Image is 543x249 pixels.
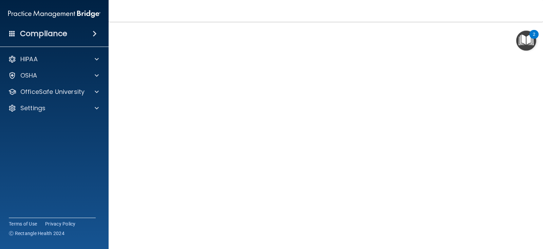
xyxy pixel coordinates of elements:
[533,34,535,43] div: 2
[20,88,85,96] p: OfficeSafe University
[8,88,99,96] a: OfficeSafe University
[8,55,99,63] a: HIPAA
[20,29,67,38] h4: Compliance
[20,71,37,80] p: OSHA
[9,220,37,227] a: Terms of Use
[45,220,76,227] a: Privacy Policy
[509,202,535,228] iframe: To enrich screen reader interactions, please activate Accessibility in Grammarly extension settings
[9,230,64,237] span: Ⓒ Rectangle Health 2024
[20,55,38,63] p: HIPAA
[20,104,45,112] p: Settings
[8,104,99,112] a: Settings
[516,31,536,51] button: Open Resource Center, 2 new notifications
[8,7,100,21] img: PMB logo
[127,22,473,246] iframe: To enrich screen reader interactions, please activate Accessibility in Grammarly extension settings
[8,71,99,80] a: OSHA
